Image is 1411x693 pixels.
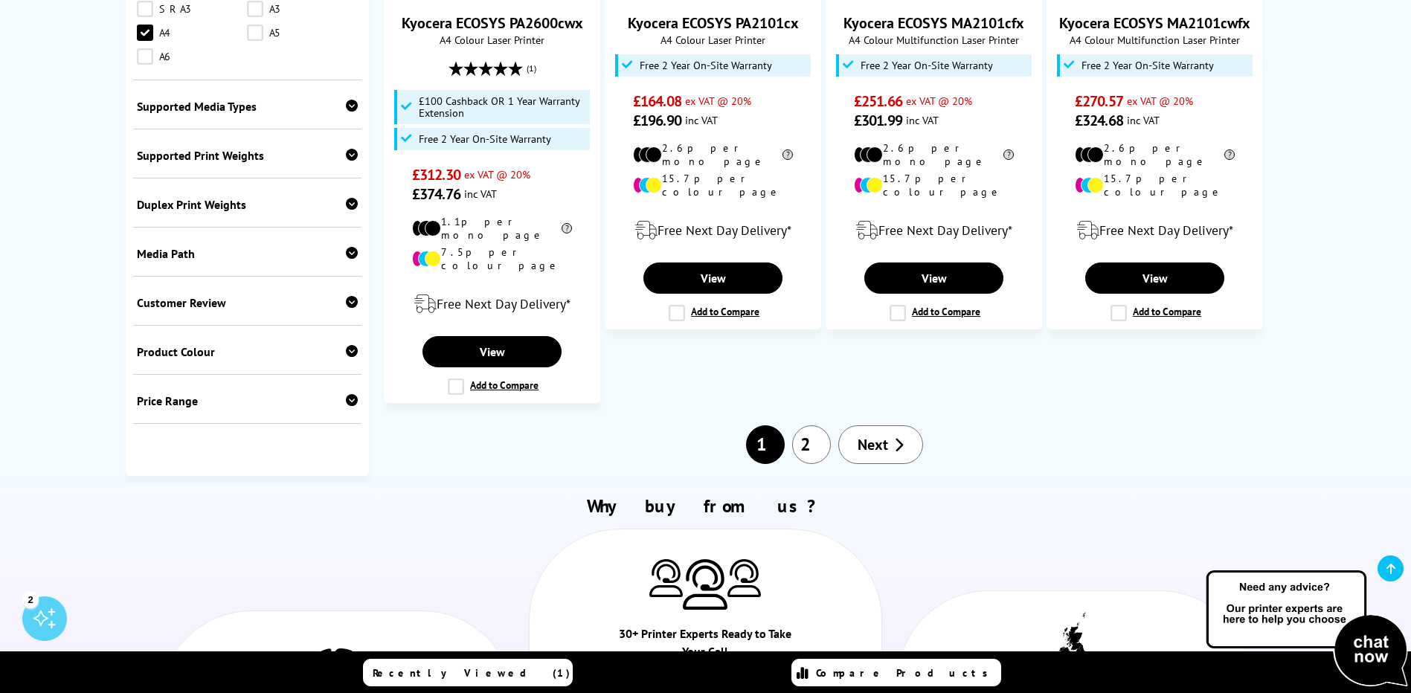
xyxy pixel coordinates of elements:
a: Compare Products [791,659,1001,686]
a: A5 [247,25,358,41]
a: 2 [792,425,831,464]
div: 2 [22,591,39,607]
span: £100 Cashback OR 1 Year Warranty Extension [419,95,587,119]
span: A4 Colour Multifunction Laser Printer [834,33,1034,47]
label: Add to Compare [669,305,759,321]
span: Free 2 Year On-Site Warranty [861,59,993,71]
div: Supported Print Weights [137,148,359,163]
span: £251.66 [854,91,902,111]
li: 7.5p per colour page [412,245,572,272]
label: Add to Compare [448,378,539,395]
span: ex VAT @ 20% [1127,94,1193,108]
img: Printer Experts [649,559,683,597]
li: 1.1p per mono page [412,215,572,242]
span: (1) [527,54,536,83]
a: View [864,262,1003,294]
li: 2.6p per mono page [633,141,793,168]
a: A4 [137,25,248,41]
li: 15.7p per colour page [1075,172,1235,199]
a: View [643,262,782,294]
a: SRA3 [137,1,248,17]
div: 30+ Printer Experts Ready to Take Your Call [617,625,794,668]
div: Media Path [137,246,359,261]
div: Product Colour [137,344,359,359]
span: ex VAT @ 20% [906,94,972,108]
img: Open Live Chat window [1203,568,1411,690]
div: Duplex Print Weights [137,197,359,212]
div: modal_delivery [392,283,592,325]
a: Kyocera ECOSYS PA2600cwx [402,13,583,33]
span: A4 Colour Laser Printer [392,33,592,47]
div: Price Range [137,393,359,408]
img: Printer Experts [683,559,727,610]
span: ex VAT @ 20% [464,167,530,181]
div: modal_delivery [834,210,1034,251]
li: 15.7p per colour page [633,172,793,199]
span: Recently Viewed (1) [373,666,570,680]
span: inc VAT [464,187,497,201]
span: Free 2 Year On-Site Warranty [1081,59,1214,71]
span: Compare Products [816,666,996,680]
span: ex VAT @ 20% [685,94,751,108]
a: Kyocera ECOSYS MA2101cfx [843,13,1024,33]
span: £312.30 [412,165,460,184]
span: £324.68 [1075,111,1123,130]
span: A4 Colour Laser Printer [613,33,813,47]
span: A4 Colour Multifunction Laser Printer [1055,33,1255,47]
a: View [422,336,561,367]
span: £270.57 [1075,91,1123,111]
span: £301.99 [854,111,902,130]
span: £164.08 [633,91,681,111]
span: £196.90 [633,111,681,130]
span: Free 2 Year On-Site Warranty [419,133,551,145]
img: Printer Experts [727,559,761,597]
span: Next [858,435,888,454]
label: Add to Compare [890,305,980,321]
span: Free 2 Year On-Site Warranty [640,59,772,71]
a: Kyocera ECOSYS PA2101cx [628,13,799,33]
label: Add to Compare [1111,305,1201,321]
div: Customer Review [137,295,359,310]
a: View [1085,262,1224,294]
div: modal_delivery [613,210,813,251]
li: 2.6p per mono page [1075,141,1235,168]
span: £374.76 [412,184,460,204]
div: Supported Media Types [137,99,359,114]
div: modal_delivery [1055,210,1255,251]
a: A3 [247,1,358,17]
a: Next [838,425,923,464]
li: 2.6p per mono page [854,141,1014,168]
a: A6 [137,48,248,65]
li: 15.7p per colour page [854,172,1014,199]
a: Recently Viewed (1) [363,659,573,686]
span: inc VAT [685,113,718,127]
img: UK tax payer [1053,612,1094,680]
span: inc VAT [1127,113,1160,127]
a: Kyocera ECOSYS MA2101cwfx [1059,13,1250,33]
h2: Why buy from us? [152,494,1258,518]
span: inc VAT [906,113,939,127]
